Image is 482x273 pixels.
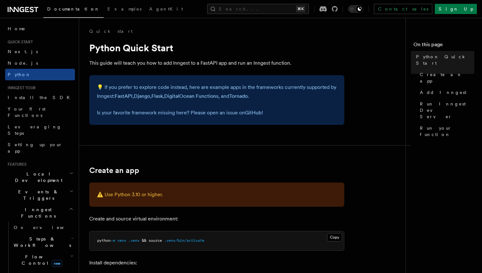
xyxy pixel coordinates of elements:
[420,125,474,138] span: Run your function
[97,83,337,101] p: 💡 If you prefer to explore code instead, here are example apps in the frameworks currently suppor...
[97,108,337,117] p: Is your favorite framework missing here? Please open an issue on !
[89,28,133,34] a: Quick start
[89,214,344,223] p: Create and source virtual environment:
[164,93,218,99] a: DigitalOcean Functions
[245,110,262,116] a: GitHub
[8,72,31,77] span: Python
[5,46,75,57] a: Next.js
[111,238,115,243] span: -m
[142,238,146,243] span: &&
[128,238,140,243] span: .venv
[420,89,466,96] span: Add Inngest
[89,166,139,175] a: Create an app
[5,57,75,69] a: Node.js
[97,238,111,243] span: python
[52,260,62,267] span: new
[164,238,204,243] span: .venv/bin/activate
[5,139,75,157] a: Setting up your app
[5,23,75,34] a: Home
[89,59,344,68] p: This guide will teach you how to add Inngest to a FastAPI app and run an Inngest function.
[417,122,474,140] a: Run your function
[420,71,474,84] span: Create an app
[5,189,69,201] span: Events & Triggers
[11,254,70,266] span: Flow Control
[149,238,162,243] span: source
[149,6,183,11] span: AgentKit
[89,42,344,54] h1: Python Quick Start
[413,51,474,69] a: Python Quick Start
[14,225,79,230] span: Overview
[11,236,71,248] span: Steps & Workflows
[8,124,62,136] span: Leveraging Steps
[296,6,305,12] kbd: ⌘K
[8,106,46,118] span: Your first Functions
[348,5,363,13] button: Toggle dark mode
[5,204,75,222] button: Inngest Functions
[5,186,75,204] button: Events & Triggers
[413,41,474,51] h4: On this page
[89,258,344,267] p: Install dependencies:
[229,93,248,99] a: Tornado
[8,49,38,54] span: Next.js
[8,142,62,154] span: Setting up your app
[8,61,38,66] span: Node.js
[417,69,474,87] a: Create an app
[5,121,75,139] a: Leveraging Steps
[97,190,337,199] p: ⚠️ Use Python 3.10 or higher.
[417,87,474,98] a: Add Inngest
[5,92,75,103] a: Install the SDK
[117,238,126,243] span: venv
[11,251,75,269] button: Flow Controlnew
[43,2,104,18] a: Documentation
[5,168,75,186] button: Local Development
[151,93,163,99] a: Flask
[207,4,309,14] button: Search...⌘K
[145,2,187,17] a: AgentKit
[8,25,26,32] span: Home
[5,85,36,90] span: Inngest tour
[115,93,133,99] a: FastAPI
[104,2,145,17] a: Examples
[5,162,26,167] span: Features
[134,93,150,99] a: Django
[5,69,75,80] a: Python
[47,6,100,11] span: Documentation
[5,206,69,219] span: Inngest Functions
[5,171,69,183] span: Local Development
[435,4,477,14] a: Sign Up
[327,233,342,241] button: Copy
[11,233,75,251] button: Steps & Workflows
[11,222,75,233] a: Overview
[417,98,474,122] a: Run Inngest Dev Server
[8,95,74,100] span: Install the SDK
[5,103,75,121] a: Your first Functions
[107,6,142,11] span: Examples
[5,40,33,45] span: Quick start
[374,4,432,14] a: Contact sales
[420,101,474,120] span: Run Inngest Dev Server
[416,54,474,66] span: Python Quick Start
